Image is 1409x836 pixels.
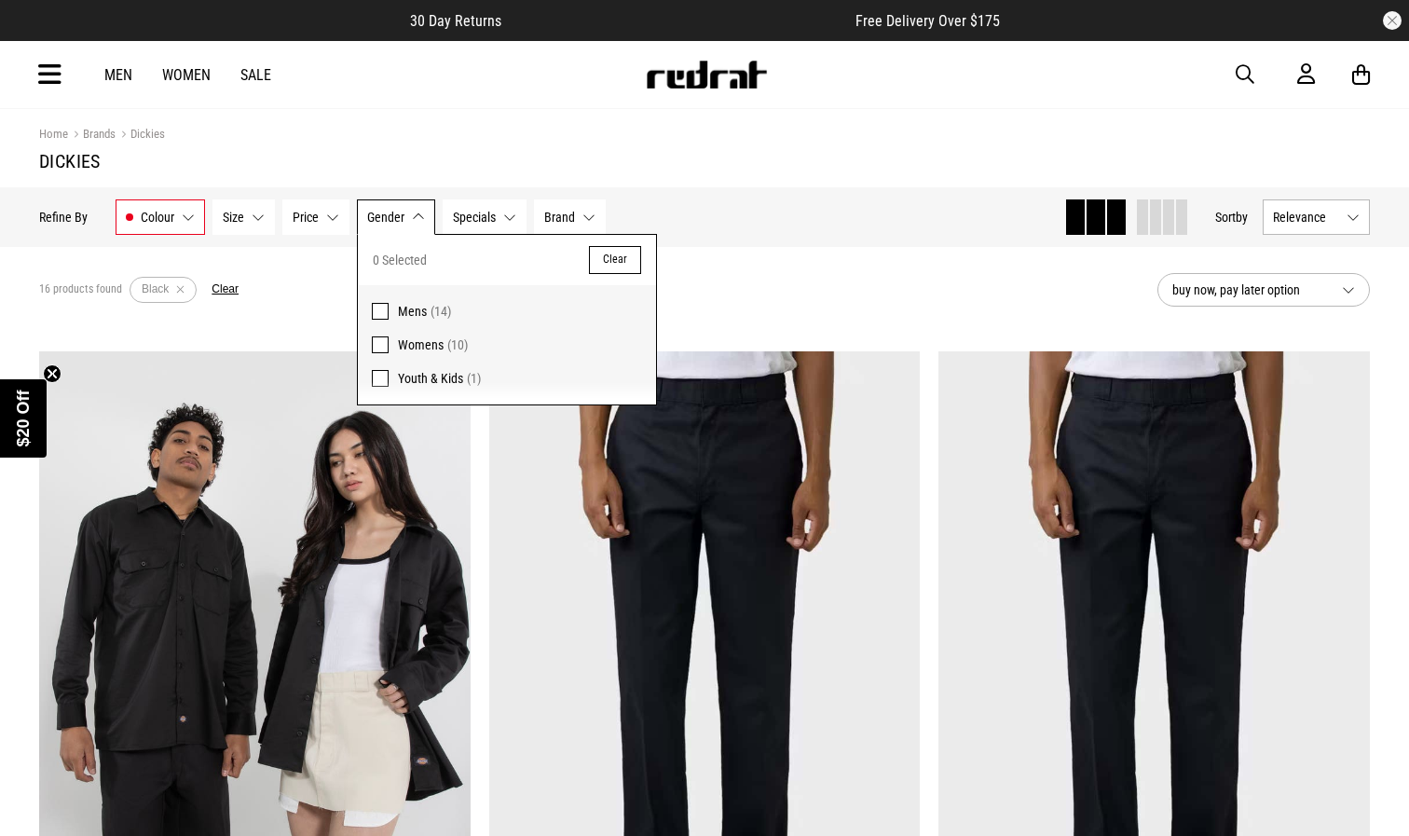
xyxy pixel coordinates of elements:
[534,199,606,235] button: Brand
[645,61,768,89] img: Redrat logo
[589,246,641,274] button: Clear
[410,12,501,30] span: 30 Day Returns
[443,199,527,235] button: Specials
[1263,199,1370,235] button: Relevance
[357,199,435,235] button: Gender
[398,304,427,319] span: Mens
[169,277,192,303] button: Remove filter
[1236,210,1248,225] span: by
[855,12,1000,30] span: Free Delivery Over $175
[367,210,404,225] span: Gender
[223,210,244,225] span: Size
[539,11,818,30] iframe: Customer reviews powered by Trustpilot
[141,210,174,225] span: Colour
[43,364,62,383] button: Close teaser
[116,127,165,144] a: Dickies
[116,199,205,235] button: Colour
[212,199,275,235] button: Size
[398,337,444,352] span: Womens
[39,282,122,297] span: 16 products found
[467,371,481,386] span: (1)
[1157,273,1370,307] button: buy now, pay later option
[39,210,88,225] p: Refine By
[14,390,33,446] span: $20 Off
[240,66,271,84] a: Sale
[447,337,468,352] span: (10)
[68,127,116,144] a: Brands
[293,210,319,225] span: Price
[39,127,68,141] a: Home
[373,249,427,271] span: 0 Selected
[39,150,1370,172] h1: Dickies
[431,304,451,319] span: (14)
[162,66,211,84] a: Women
[357,234,657,405] div: Gender
[142,282,169,295] span: Black
[282,199,349,235] button: Price
[544,210,575,225] span: Brand
[104,66,132,84] a: Men
[1215,206,1248,228] button: Sortby
[15,7,71,63] button: Open LiveChat chat widget
[398,371,463,386] span: Youth & Kids
[212,282,239,297] button: Clear
[453,210,496,225] span: Specials
[1273,210,1339,225] span: Relevance
[1172,279,1327,301] span: buy now, pay later option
